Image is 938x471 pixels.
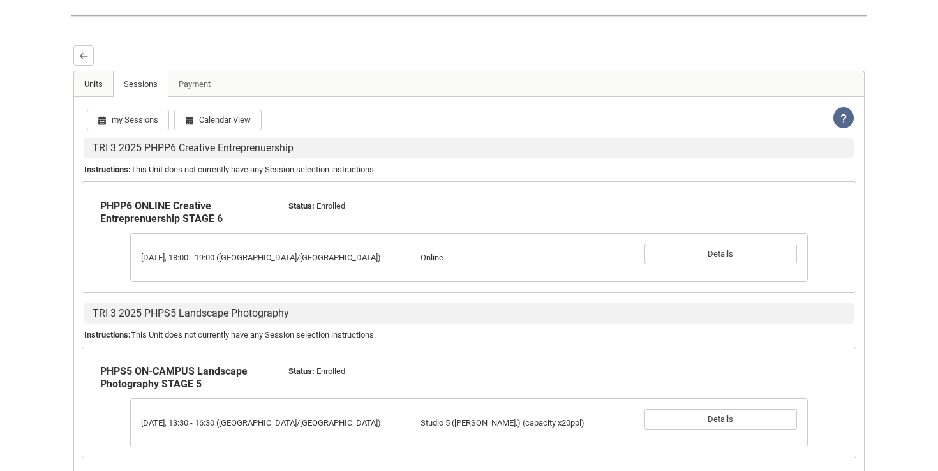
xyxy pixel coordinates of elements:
b: Status : [288,201,315,211]
p: Enrolled [288,365,461,378]
p: Studio 5 ([PERSON_NAME].) (capacity x20ppl) [421,417,629,430]
b: PHPP6 ONLINE Creative Entreprenuership STAGE 6 [100,200,223,225]
button: Back [73,45,94,66]
b: Instructions : [84,165,131,174]
button: Calendar View [174,110,262,130]
span: TRI 3 2025 PHPS5 Landscape Photography [85,304,297,323]
a: Payment [168,71,221,97]
span: View Help [833,112,854,122]
a: Units [74,71,114,97]
b: PHPS5 ON-CAMPUS Landscape Photography STAGE 5 [100,365,248,390]
b: Instructions : [84,330,131,340]
a: Sessions [113,71,168,97]
p: This Unit does not currently have any Session selection instructions. [84,329,854,341]
p: Online [421,251,629,264]
button: Details [644,244,797,264]
p: Enrolled [288,200,461,213]
lightning-icon: View Help [833,107,854,128]
button: Details [644,409,797,430]
button: my Sessions [87,110,169,130]
p: This Unit does not currently have any Session selection instructions. [84,163,854,176]
p: [DATE], 18:00 - 19:00 ([GEOGRAPHIC_DATA]/[GEOGRAPHIC_DATA]) [141,251,405,264]
p: [DATE], 13:30 - 16:30 ([GEOGRAPHIC_DATA]/[GEOGRAPHIC_DATA]) [141,417,405,430]
b: Status : [288,366,315,376]
span: TRI 3 2025 PHPP6 Creative Entreprenuership [85,138,301,158]
img: REDU_GREY_LINE [71,9,867,22]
